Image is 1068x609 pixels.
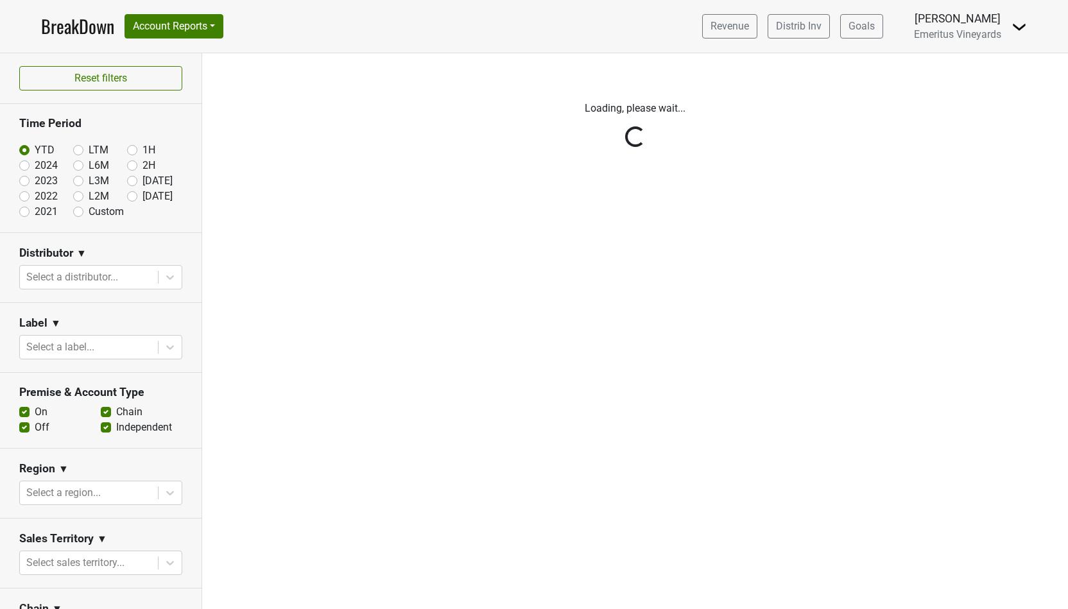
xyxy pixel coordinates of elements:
[41,13,114,40] a: BreakDown
[914,28,1001,40] span: Emeritus Vineyards
[279,101,992,116] p: Loading, please wait...
[1012,19,1027,35] img: Dropdown Menu
[768,14,830,39] a: Distrib Inv
[702,14,757,39] a: Revenue
[914,10,1001,27] div: [PERSON_NAME]
[125,14,223,39] button: Account Reports
[840,14,883,39] a: Goals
